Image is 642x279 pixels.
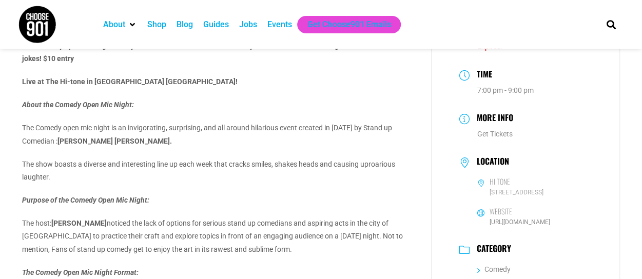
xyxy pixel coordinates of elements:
strong: [PERSON_NAME] [PERSON_NAME]. [57,137,172,145]
a: Events [267,18,292,31]
p: The Comedy open mic night is an invigorating, surprising, and all around hilarious event created ... [22,122,416,147]
p: The host: noticed the lack of options for serious stand up comedians and aspiring acts in the cit... [22,217,416,256]
a: About [103,18,125,31]
em: Purpose of the Comedy Open Mic Night: [22,196,149,204]
h3: Time [472,68,492,83]
a: Jobs [239,18,257,31]
strong: Live comedy open mic night! Every week veterans and newbies alike try their hand at entertaining ... [22,42,405,63]
span: [STREET_ADDRESS] [477,188,592,197]
p: The show boasts a diverse and interesting line up each week that cracks smiles, shakes heads and ... [22,158,416,184]
a: Blog [177,18,193,31]
a: [URL][DOMAIN_NAME] [490,218,550,226]
h6: Website [490,207,512,216]
div: About [98,16,142,33]
a: Guides [203,18,229,31]
div: Search [602,16,619,33]
em: About the Comedy Open Mic Night: [22,101,134,109]
nav: Main nav [98,16,589,33]
a: Get Tickets [477,130,513,138]
abbr: 7:00 pm - 9:00 pm [477,86,534,94]
a: Shop [147,18,166,31]
a: Get Choose901 Emails [307,18,391,31]
strong: [PERSON_NAME] [51,219,107,227]
h3: Location [472,156,509,169]
em: The Comedy Open Mic Night Format: [22,268,139,276]
h6: Hi Tone [490,177,510,186]
h3: More Info [472,111,513,126]
h3: Category [472,244,511,256]
a: Comedy [477,265,511,273]
strong: Live at The Hi-tone in [GEOGRAPHIC_DATA] [GEOGRAPHIC_DATA]! [22,77,238,86]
